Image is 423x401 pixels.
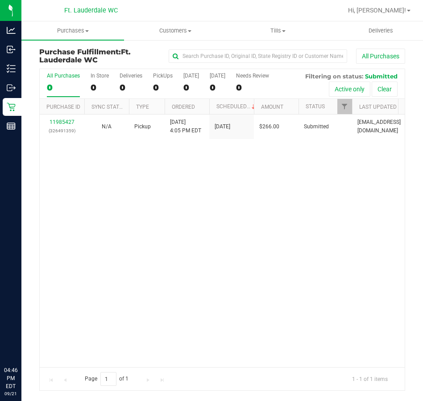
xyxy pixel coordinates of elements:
inline-svg: Retail [7,102,16,111]
div: 0 [183,82,199,93]
span: Tills [227,27,329,35]
a: Sync Status [91,104,126,110]
span: Submitted [365,73,398,80]
div: 0 [120,82,142,93]
span: 1 - 1 of 1 items [345,372,395,385]
div: 0 [236,82,269,93]
a: Status [306,103,325,110]
span: Filtering on status: [305,73,363,80]
div: 0 [47,82,80,93]
a: Last Updated By [359,104,404,110]
span: Not Applicable [102,123,112,130]
a: Type [136,104,149,110]
span: Ft. Lauderdale WC [64,7,118,14]
button: Active only [329,82,370,97]
span: Hi, [PERSON_NAME]! [348,7,406,14]
input: 1 [100,372,116,386]
h3: Purchase Fulfillment: [39,48,161,64]
a: Purchase ID [46,104,80,110]
span: Customers [124,27,226,35]
inline-svg: Outbound [7,83,16,92]
button: Clear [372,82,398,97]
span: [DATE] [215,123,230,131]
span: Pickup [134,123,151,131]
span: Submitted [304,123,329,131]
a: Filter [337,99,352,114]
span: Page of 1 [77,372,136,386]
div: 0 [153,82,173,93]
span: [DATE] 4:05 PM EDT [170,118,201,135]
div: [DATE] [210,73,225,79]
a: Ordered [172,104,195,110]
span: $266.00 [259,123,279,131]
inline-svg: Inbound [7,45,16,54]
div: In Store [91,73,109,79]
input: Search Purchase ID, Original ID, State Registry ID or Customer Name... [169,49,347,63]
a: 11985427 [50,119,75,125]
inline-svg: Analytics [7,26,16,35]
a: Scheduled [216,103,257,110]
div: Needs Review [236,73,269,79]
button: N/A [102,123,112,131]
span: Deliveries [357,27,405,35]
div: All Purchases [47,73,80,79]
div: [DATE] [183,73,199,79]
p: (326491359) [45,127,79,135]
button: All Purchases [356,49,405,64]
iframe: Resource center [9,330,36,356]
inline-svg: Inventory [7,64,16,73]
a: Amount [261,104,283,110]
a: Customers [124,21,227,40]
inline-svg: Reports [7,122,16,131]
div: Deliveries [120,73,142,79]
span: Ft. Lauderdale WC [39,48,131,64]
p: 09/21 [4,390,17,397]
span: Purchases [21,27,124,35]
a: Purchases [21,21,124,40]
div: 0 [210,82,225,93]
a: Tills [227,21,329,40]
div: 0 [91,82,109,93]
div: PickUps [153,73,173,79]
p: 04:46 PM EDT [4,366,17,390]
